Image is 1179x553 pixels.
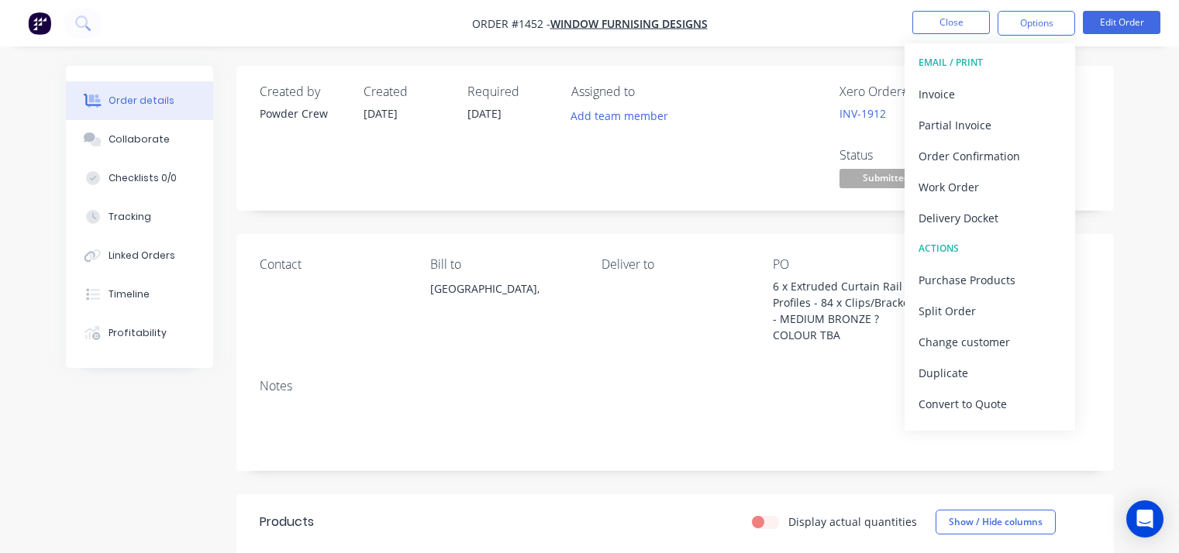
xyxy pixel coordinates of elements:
div: Partial Invoice [919,114,1061,136]
button: Checklists 0/0 [66,159,213,197]
div: Notes [260,379,1091,393]
button: ACTIONS [905,233,1075,264]
button: Add team member [562,105,676,126]
span: Order #1452 - [472,16,550,31]
div: Order Confirmation [919,145,1061,167]
div: Work Order [919,176,1061,198]
div: Assigned to [571,84,726,99]
span: Submitted [839,169,933,188]
div: Linked Orders [109,249,175,263]
div: Required [467,84,553,99]
div: Status [839,148,956,163]
div: ACTIONS [919,239,1061,259]
div: Order details [109,94,174,108]
button: Order details [66,81,213,120]
div: Purchase Products [919,269,1061,291]
div: Contact [260,257,406,272]
div: Invoice [919,83,1061,105]
button: Profitability [66,314,213,352]
button: Order Confirmation [905,140,1075,171]
button: Timeline [66,275,213,314]
div: Convert to Quote [919,393,1061,415]
div: 6 x Extruded Curtain Rail Profiles - 84 x Clips/Brackets - MEDIUM BRONZE ? COLOUR TBA [773,278,919,343]
a: INV-1912 [839,106,886,121]
button: Tracking [66,197,213,236]
button: Split Order [905,295,1075,326]
div: Deliver to [602,257,748,272]
div: Duplicate [919,362,1061,384]
button: Partial Invoice [905,109,1075,140]
button: Convert to Quote [905,388,1075,419]
a: Window Furnising Designs [550,16,708,31]
button: Purchase Products [905,264,1075,295]
div: Products [260,513,314,531]
div: Created [364,84,449,99]
div: Collaborate [109,132,170,146]
div: Delivery Docket [919,207,1061,229]
button: Change customer [905,326,1075,357]
div: Tracking [109,210,151,224]
button: Collaborate [66,120,213,159]
span: [DATE] [467,106,502,121]
button: Invoice [905,78,1075,109]
button: EMAIL / PRINT [905,47,1075,78]
div: Change customer [919,331,1061,353]
div: Bill to [430,257,577,272]
button: Duplicate [905,357,1075,388]
button: Edit Order [1083,11,1160,34]
button: Delivery Docket [905,202,1075,233]
span: [DATE] [364,106,398,121]
div: Checklists 0/0 [109,171,177,185]
button: Linked Orders [66,236,213,275]
img: Factory [28,12,51,35]
button: Archive [905,419,1075,450]
div: [GEOGRAPHIC_DATA], [430,278,577,328]
div: Open Intercom Messenger [1126,500,1163,538]
button: Submitted [839,169,933,192]
div: Timeline [109,287,150,301]
div: Archive [919,424,1061,446]
div: Profitability [109,326,167,340]
div: Xero Order # [839,84,956,99]
button: Options [998,11,1075,36]
button: Show / Hide columns [936,510,1056,534]
button: Close [912,11,990,34]
div: Powder Crew [260,105,345,122]
button: Add team member [571,105,677,126]
div: Split Order [919,300,1061,322]
label: Display actual quantities [788,513,917,530]
button: Work Order [905,171,1075,202]
div: PO [773,257,919,272]
div: EMAIL / PRINT [919,53,1061,73]
div: Created by [260,84,345,99]
div: [GEOGRAPHIC_DATA], [430,278,577,300]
